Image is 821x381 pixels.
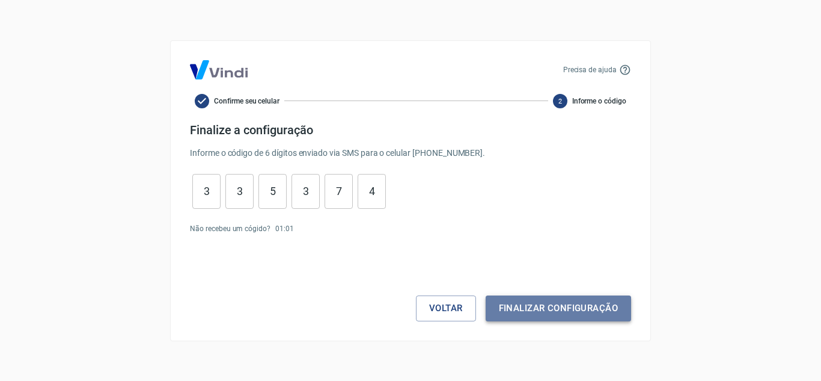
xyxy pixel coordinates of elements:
[572,96,626,107] span: Informe o código
[558,97,562,105] text: 2
[190,223,270,234] p: Não recebeu um cógido?
[190,123,631,137] h4: Finalize a configuração
[190,147,631,160] p: Informe o código de 6 dígitos enviado via SMS para o celular [PHONE_NUMBER] .
[214,96,279,107] span: Confirme seu celular
[416,296,476,321] button: Voltar
[275,223,294,234] p: 01 : 01
[563,64,617,75] p: Precisa de ajuda
[190,60,248,79] img: Logo Vind
[486,296,631,321] button: Finalizar configuração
